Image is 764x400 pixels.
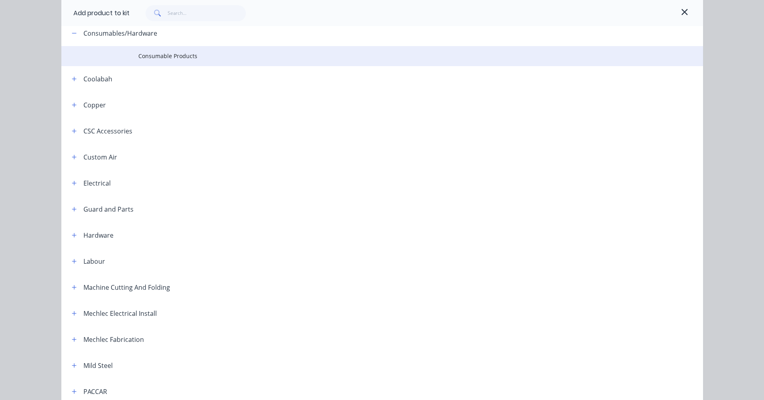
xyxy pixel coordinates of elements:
div: Electrical [83,178,111,188]
div: Consumables/Hardware [83,28,157,38]
div: Guard and Parts [83,204,134,214]
div: Hardware [83,230,113,240]
input: Search... [168,5,246,21]
div: Machine Cutting And Folding [83,283,170,292]
span: Consumable Products [138,52,590,60]
div: CSC Accessories [83,126,132,136]
div: Mechlec Fabrication [83,335,144,344]
div: Copper [83,100,106,110]
div: Labour [83,257,105,266]
div: Coolabah [83,74,112,84]
div: Add product to kit [73,8,130,18]
div: Mechlec Electrical Install [83,309,157,318]
div: Mild Steel [83,361,113,370]
div: PACCAR [83,387,107,396]
div: Custom Air [83,152,117,162]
